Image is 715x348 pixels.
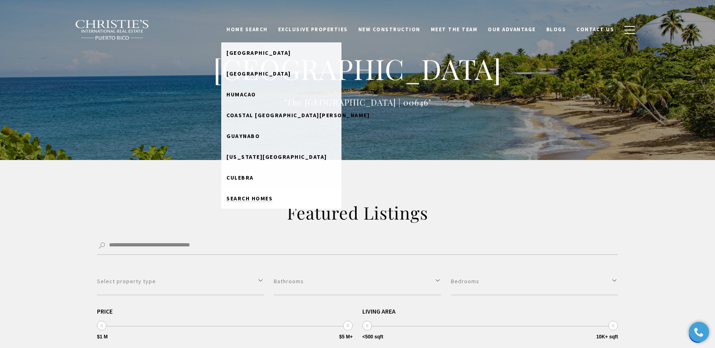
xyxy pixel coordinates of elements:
p: "The [GEOGRAPHIC_DATA] | 00646" [197,96,518,109]
h2: Featured Listings [185,202,530,224]
a: Humacao [221,84,341,105]
a: Exclusive Properties [273,22,353,37]
button: Select property type [97,268,264,295]
span: [US_STATE][GEOGRAPHIC_DATA] [226,153,327,160]
a: Guaynabo [221,126,341,146]
a: Home Search [221,22,273,37]
span: Contact Us [576,26,614,33]
span: Search Homes [226,195,273,202]
span: Culebra [226,174,254,181]
h1: [GEOGRAPHIC_DATA] [197,51,518,86]
input: Search by Address, City, or Neighborhood [97,237,618,255]
a: New Construction [353,22,426,37]
span: Blogs [546,26,566,33]
button: button [619,18,640,42]
span: $5 M+ [339,334,353,339]
a: Dorado Beach [221,42,341,63]
span: Humacao [226,91,256,98]
span: 10K+ sqft [596,334,618,339]
a: Rio Grande [221,63,341,84]
span: <500 sqft [362,334,383,339]
span: Our Advantage [488,26,536,33]
a: Culebra [221,167,341,188]
a: Coastal San Juan [221,105,341,126]
span: [GEOGRAPHIC_DATA] [226,49,291,56]
button: Bedrooms [451,268,618,295]
a: search [221,188,341,209]
span: Coastal [GEOGRAPHIC_DATA][PERSON_NAME] [226,112,370,119]
span: [GEOGRAPHIC_DATA] [226,70,291,77]
img: Christie's International Real Estate black text logo [75,20,149,40]
a: Puerto Rico West Coast [221,146,341,167]
button: Bathrooms [274,268,441,295]
span: $1 M [97,334,108,339]
span: New Construction [358,26,420,33]
a: Our Advantage [483,22,541,37]
span: Guaynabo [226,132,260,140]
a: Meet the Team [426,22,483,37]
span: Exclusive Properties [278,26,348,33]
a: Blogs [541,22,572,37]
